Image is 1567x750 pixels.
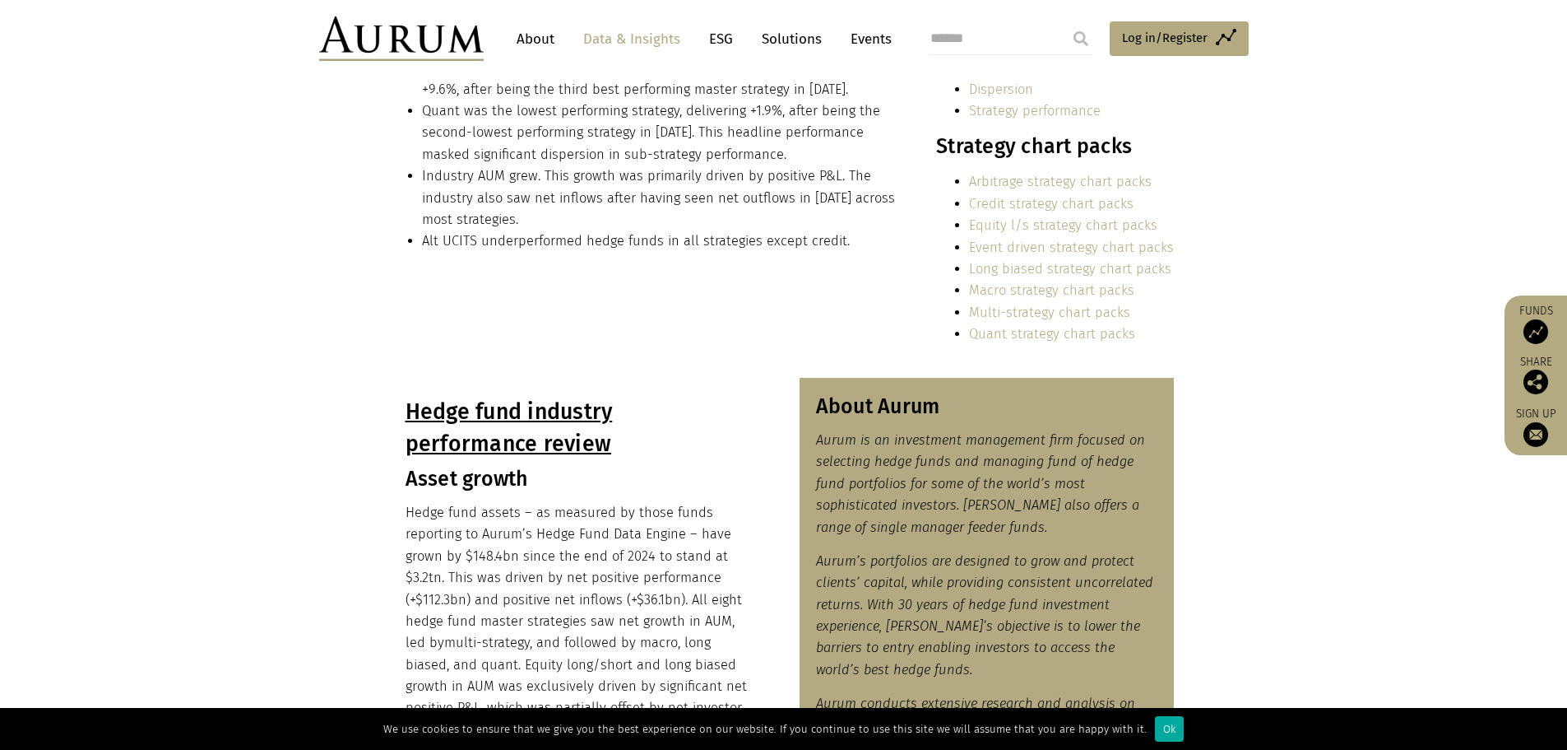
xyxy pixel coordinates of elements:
a: Data & Insights [575,24,688,54]
li: Quant was the lowest performing strategy, delivering +1.9%, after being the second-lowest perform... [422,100,901,165]
u: Hedge fund industry performance review [406,398,613,457]
a: Funds [1513,304,1559,344]
span: Log in/Register [1122,28,1208,48]
a: Credit strategy chart packs [969,196,1134,212]
h3: Strategy chart packs [936,134,1174,159]
a: ESG [701,24,741,54]
div: Ok [1155,716,1184,742]
a: Solutions [753,24,830,54]
em: Aurum is an investment management firm focused on selecting hedge funds and managing fund of hedg... [816,432,1145,535]
a: Dispersion [969,82,1033,97]
h3: Asset growth [406,467,748,491]
img: Sign up to our newsletter [1523,422,1548,447]
a: Multi-strategy chart packs [969,305,1130,320]
a: Quant strategy chart packs [969,326,1135,342]
p: Hedge fund assets – as measured by those funds reporting to Aurum’s Hedge Fund Data Engine – have... [406,502,748,741]
span: multi-strategy [444,635,530,650]
a: Sign up [1513,407,1559,447]
img: Aurum [319,16,484,61]
a: Event driven strategy chart packs [969,240,1174,255]
li: Alt UCITS underperformed hedge funds in all strategies except credit. [422,231,901,252]
a: Arbitrage strategy chart packs [969,174,1152,189]
em: Aurum’s portfolios are designed to grow and protect clients’ capital, while providing consistent ... [816,553,1153,678]
a: Long biased strategy chart packs [969,261,1171,277]
h3: About Aurum [816,394,1158,419]
input: Submit [1064,22,1097,55]
div: Share [1513,356,1559,394]
a: Log in/Register [1110,21,1249,56]
a: Equity l/s strategy chart packs [969,217,1157,233]
img: Share this post [1523,370,1548,394]
li: Industry AUM grew. This growth was primarily driven by positive P&L. The industry also saw net in... [422,165,901,231]
li: Long biased was the strongest performing master strategy during the period, +9.6%, after being th... [422,57,901,100]
img: Access Funds [1523,319,1548,344]
a: Events [842,24,892,54]
a: Macro strategy chart packs [969,282,1134,298]
a: About [508,24,563,54]
a: Strategy performance [969,103,1101,119]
